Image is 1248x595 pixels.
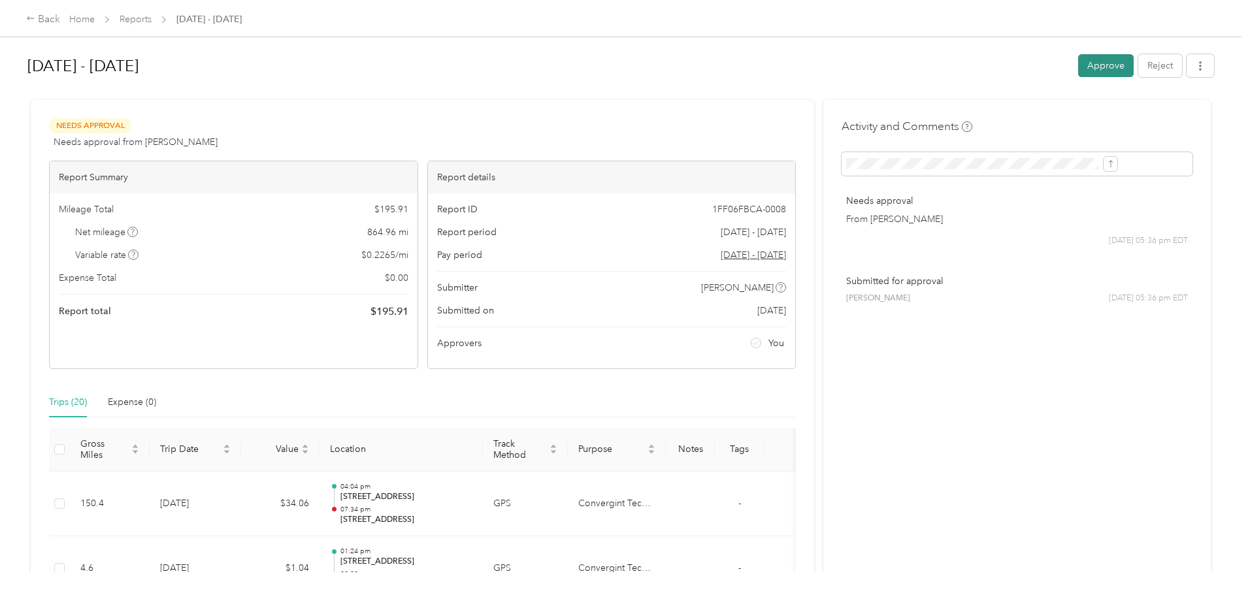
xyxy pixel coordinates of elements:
[150,472,241,537] td: [DATE]
[340,491,472,503] p: [STREET_ADDRESS]
[54,135,218,149] span: Needs approval from [PERSON_NAME]
[1109,235,1188,247] span: [DATE] 05:36 pm EDT
[846,194,1188,208] p: Needs approval
[340,505,472,514] p: 07:34 pm
[712,202,786,216] span: 1FF06FBCA-0008
[320,428,483,472] th: Location
[340,570,472,579] p: 02:02 pm
[49,395,87,410] div: Trips (20)
[483,472,568,537] td: GPS
[437,202,478,216] span: Report ID
[27,50,1069,82] h1: Sep 1 - 30, 2025
[701,281,774,295] span: [PERSON_NAME]
[1175,522,1248,595] iframe: Everlance-gr Chat Button Frame
[568,472,666,537] td: Convergint Technologies
[69,14,95,25] a: Home
[80,438,129,460] span: Gross Miles
[428,161,796,193] div: Report details
[738,562,741,573] span: -
[120,14,152,25] a: Reports
[648,448,655,456] span: caret-down
[223,448,231,456] span: caret-down
[131,448,139,456] span: caret-down
[385,271,408,285] span: $ 0.00
[568,428,666,472] th: Purpose
[176,12,242,26] span: [DATE] - [DATE]
[301,442,309,450] span: caret-up
[768,336,784,350] span: You
[550,448,557,456] span: caret-down
[721,248,786,262] span: Go to pay period
[26,12,60,27] div: Back
[340,556,472,568] p: [STREET_ADDRESS]
[301,448,309,456] span: caret-down
[59,202,114,216] span: Mileage Total
[241,428,320,472] th: Value
[50,161,418,193] div: Report Summary
[75,225,139,239] span: Net mileage
[578,443,645,455] span: Purpose
[252,443,299,455] span: Value
[757,304,786,317] span: [DATE]
[846,212,1188,226] p: From [PERSON_NAME]
[70,428,150,472] th: Gross Miles
[1078,54,1134,77] button: Approve
[367,225,408,239] span: 864.96 mi
[437,304,494,317] span: Submitted on
[721,225,786,239] span: [DATE] - [DATE]
[361,248,408,262] span: $ 0.2265 / mi
[1109,293,1188,304] span: [DATE] 05:36 pm EDT
[340,482,472,491] p: 04:04 pm
[340,514,472,526] p: [STREET_ADDRESS]
[59,304,111,318] span: Report total
[160,443,220,455] span: Trip Date
[666,428,715,472] th: Notes
[70,472,150,537] td: 150.4
[846,274,1188,288] p: Submitted for approval
[437,336,482,350] span: Approvers
[437,248,482,262] span: Pay period
[370,304,408,319] span: $ 195.91
[550,442,557,450] span: caret-up
[846,293,910,304] span: [PERSON_NAME]
[483,428,568,472] th: Track Method
[223,442,231,450] span: caret-up
[241,472,320,537] td: $34.06
[715,428,764,472] th: Tags
[1138,54,1182,77] button: Reject
[150,428,241,472] th: Trip Date
[842,118,972,135] h4: Activity and Comments
[374,202,408,216] span: $ 195.91
[437,281,478,295] span: Submitter
[108,395,156,410] div: Expense (0)
[437,225,497,239] span: Report period
[49,118,131,133] span: Needs Approval
[493,438,547,460] span: Track Method
[340,547,472,556] p: 01:24 pm
[738,498,741,509] span: -
[648,442,655,450] span: caret-up
[131,442,139,450] span: caret-up
[75,248,139,262] span: Variable rate
[59,271,116,285] span: Expense Total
